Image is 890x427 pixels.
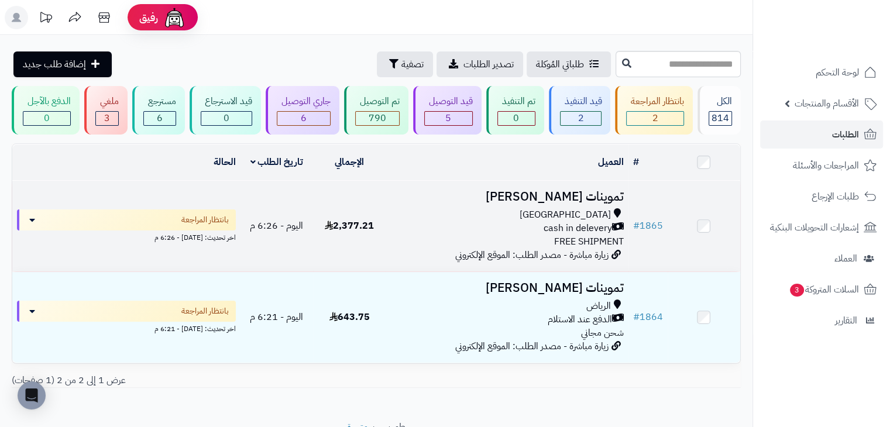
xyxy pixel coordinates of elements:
[325,219,374,233] span: 2,377.21
[181,214,229,226] span: بانتظار المراجعة
[586,299,611,313] span: الرياض
[598,155,624,169] a: العميل
[581,326,624,340] span: شحن مجاني
[760,58,883,87] a: لوحة التحكم
[484,86,547,135] a: تم التنفيذ 0
[652,111,658,125] span: 2
[832,126,859,143] span: الطلبات
[224,111,229,125] span: 0
[424,95,473,108] div: قيد التوصيل
[377,51,433,77] button: تصفية
[520,208,611,222] span: [GEOGRAPHIC_DATA]
[95,95,119,108] div: ملغي
[455,339,609,353] span: زيارة مباشرة - مصدر الطلب: الموقع الإلكتروني
[513,111,519,125] span: 0
[401,57,424,71] span: تصفية
[463,57,514,71] span: تصدير الطلبات
[626,95,684,108] div: بانتظار المراجعة
[633,155,639,169] a: #
[23,95,71,108] div: الدفع بالآجل
[536,57,584,71] span: طلباتي المُوكلة
[104,111,110,125] span: 3
[31,6,60,32] a: تحديثات المنصة
[163,6,186,29] img: ai-face.png
[789,281,859,298] span: السلات المتروكة
[263,86,342,135] a: جاري التوصيل 6
[633,219,640,233] span: #
[560,95,602,108] div: قيد التنفيذ
[437,51,523,77] a: تصدير الطلبات
[497,95,535,108] div: تم التنفيذ
[810,33,879,57] img: logo-2.png
[760,182,883,211] a: طلبات الإرجاع
[411,86,484,135] a: قيد التوصيل 5
[277,95,331,108] div: جاري التوصيل
[760,245,883,273] a: العملاء
[17,230,236,243] div: اخر تحديث: [DATE] - 6:26 م
[790,284,804,297] span: 3
[13,51,112,77] a: إضافة طلب جديد
[425,112,472,125] div: 5
[3,374,376,387] div: عرض 1 إلى 2 من 2 (1 صفحات)
[17,322,236,334] div: اخر تحديث: [DATE] - 6:21 م
[816,64,859,81] span: لوحة التحكم
[130,86,187,135] a: مسترجع 6
[157,111,163,125] span: 6
[23,112,70,125] div: 0
[250,310,303,324] span: اليوم - 6:21 م
[561,112,602,125] div: 2
[250,219,303,233] span: اليوم - 6:26 م
[201,95,253,108] div: قيد الاسترجاع
[709,95,732,108] div: الكل
[627,112,683,125] div: 2
[356,112,399,125] div: 790
[527,51,611,77] a: طلباتي المُوكلة
[335,155,364,169] a: الإجمالي
[633,310,663,324] a: #1864
[143,95,176,108] div: مسترجع
[548,313,612,326] span: الدفع عند الاستلام
[795,95,859,112] span: الأقسام والمنتجات
[342,86,411,135] a: تم التوصيل 790
[214,155,236,169] a: الحالة
[760,276,883,304] a: السلات المتروكة3
[695,86,743,135] a: الكل814
[613,86,695,135] a: بانتظار المراجعة 2
[96,112,118,125] div: 3
[139,11,158,25] span: رفيق
[144,112,176,125] div: 6
[633,219,663,233] a: #1865
[445,111,451,125] span: 5
[760,151,883,180] a: المراجعات والأسئلة
[760,213,883,242] a: إشعارات التحويلات البنكية
[201,112,252,125] div: 0
[44,111,50,125] span: 0
[250,155,304,169] a: تاريخ الطلب
[9,86,82,135] a: الدفع بالآجل 0
[301,111,307,125] span: 6
[369,111,386,125] span: 790
[633,310,640,324] span: #
[547,86,613,135] a: قيد التنفيذ 2
[355,95,400,108] div: تم التوصيل
[390,190,623,204] h3: تموينات [PERSON_NAME]
[455,248,609,262] span: زيارة مباشرة - مصدر الطلب: الموقع الإلكتروني
[793,157,859,174] span: المراجعات والأسئلة
[82,86,130,135] a: ملغي 3
[544,222,612,235] span: cash in delevery
[181,305,229,317] span: بانتظار المراجعة
[554,235,624,249] span: FREE SHIPMENT
[834,250,857,267] span: العملاء
[770,219,859,236] span: إشعارات التحويلات البنكية
[329,310,370,324] span: 643.75
[187,86,264,135] a: قيد الاسترجاع 0
[390,281,623,295] h3: تموينات [PERSON_NAME]
[760,120,883,149] a: الطلبات
[498,112,535,125] div: 0
[760,307,883,335] a: التقارير
[812,188,859,205] span: طلبات الإرجاع
[277,112,330,125] div: 6
[835,312,857,329] span: التقارير
[578,111,583,125] span: 2
[23,57,86,71] span: إضافة طلب جديد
